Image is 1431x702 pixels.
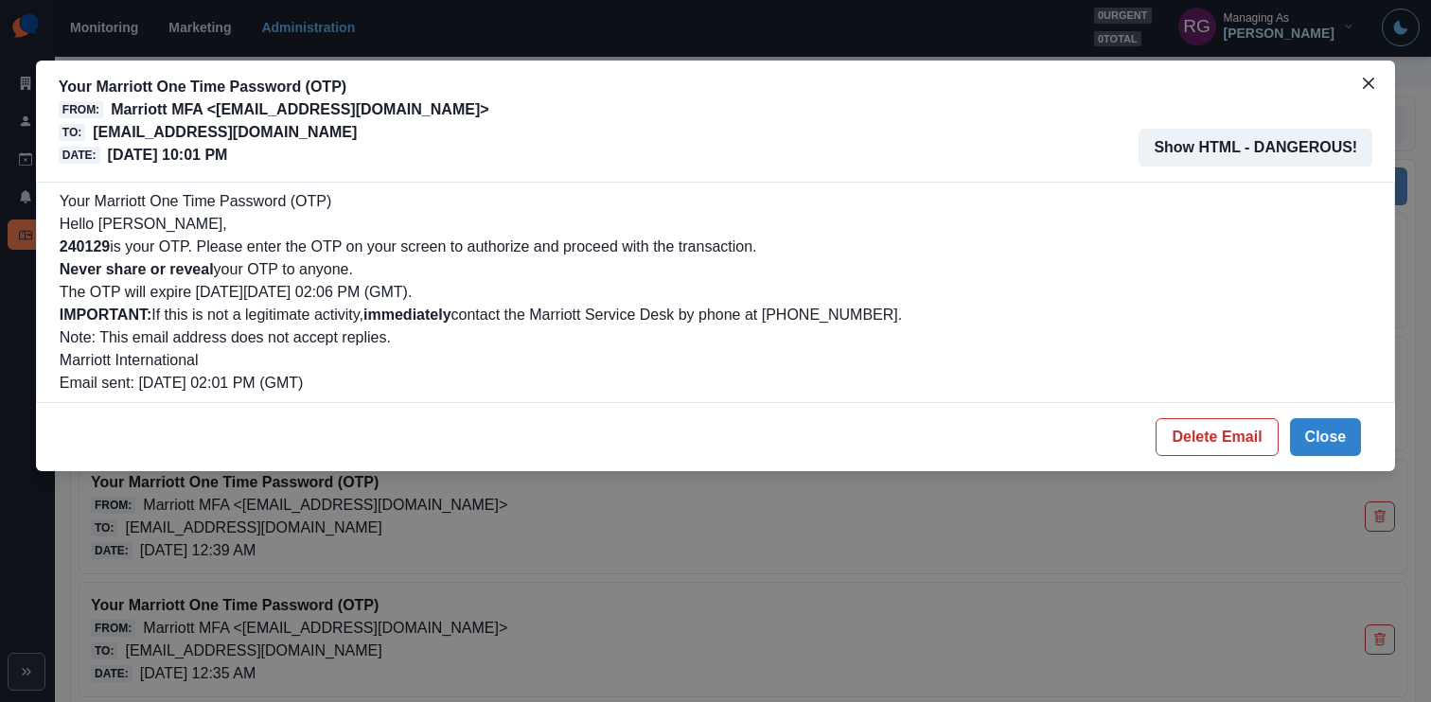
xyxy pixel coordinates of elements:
[59,101,103,118] span: From:
[1290,418,1362,456] button: Close
[108,144,228,167] p: [DATE] 10:01 PM
[60,190,1371,395] div: Your Marriott One Time Password (OTP)
[59,76,489,98] p: Your Marriott One Time Password (OTP)
[59,147,100,164] span: Date:
[60,349,1371,372] p: Marriott International
[60,261,214,277] b: Never share or reveal
[60,304,1371,326] p: If this is not a legitimate activity, contact the Marriott Service Desk by phone at [PHONE_NUMBER].
[60,238,110,254] b: 240129
[1156,418,1278,456] button: Delete Email
[60,326,1371,349] p: Note: This email address does not accept replies.
[60,372,1371,395] p: Email sent: [DATE] 02:01 PM (GMT)
[59,124,85,141] span: To:
[60,307,151,323] b: IMPORTANT:
[363,307,450,323] b: immediately
[1353,68,1384,98] button: Close
[93,121,357,144] p: [EMAIL_ADDRESS][DOMAIN_NAME]
[111,98,488,121] p: Marriott MFA <[EMAIL_ADDRESS][DOMAIN_NAME]>
[60,281,1371,304] p: The OTP will expire [DATE][DATE] 02:06 PM (GMT).
[60,213,1371,236] p: Hello [PERSON_NAME],
[60,236,1371,258] p: is your OTP. Please enter the OTP on your screen to authorize and proceed with the transaction.
[60,258,1371,281] p: your OTP to anyone.
[1139,129,1372,167] button: Show HTML - DANGEROUS!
